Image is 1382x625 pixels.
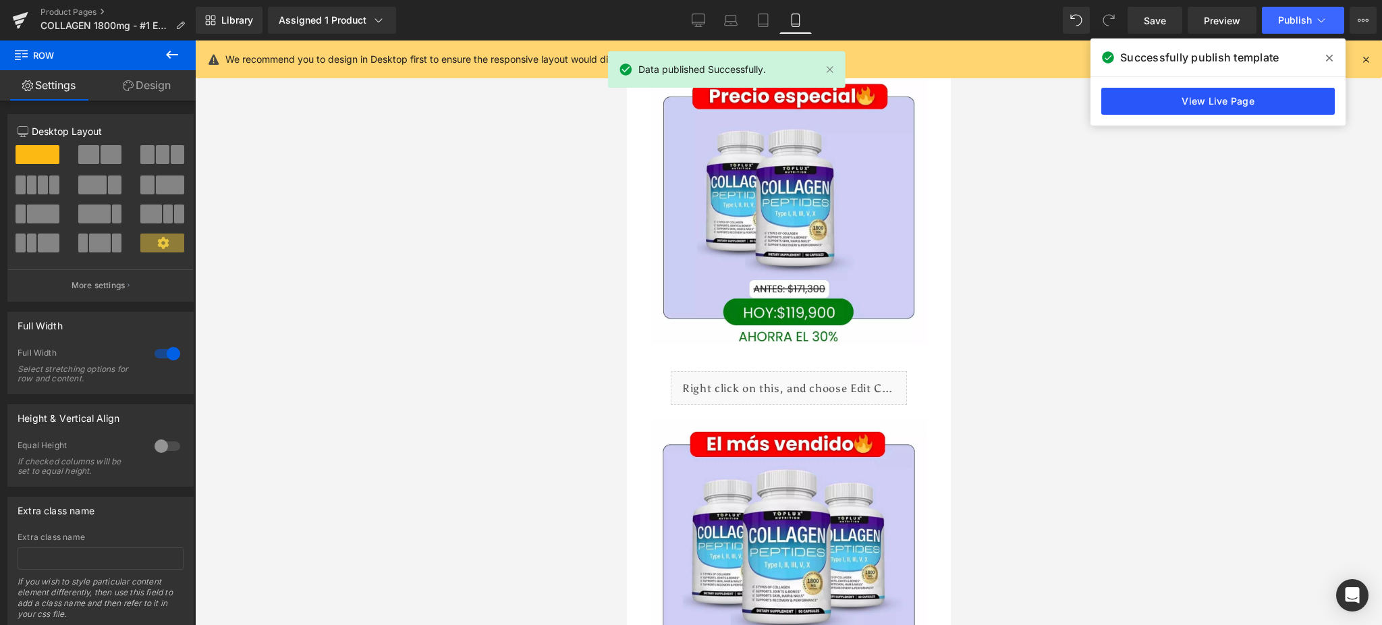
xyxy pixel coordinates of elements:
p: We recommend you to design in Desktop first to ensure the responsive layout would display correct... [225,52,843,67]
span: Save [1144,13,1166,28]
p: Desktop Layout [18,124,184,138]
div: Equal Height [18,440,141,454]
button: More settings [8,269,193,301]
div: Select stretching options for row and content. [18,364,139,383]
button: Redo [1095,7,1122,34]
button: More [1350,7,1377,34]
div: Height & Vertical Align [18,405,119,424]
div: Assigned 1 Product [279,13,385,27]
span: Preview [1204,13,1240,28]
a: Desktop [682,7,715,34]
span: Row [13,40,148,70]
a: Tablet [747,7,779,34]
span: Successfully publish template [1120,49,1279,65]
div: Extra class name [18,533,184,542]
p: More settings [72,279,126,292]
a: New Library [196,7,262,34]
div: Full Width [18,348,141,362]
span: Library [221,14,253,26]
a: Product Pages [40,7,196,18]
span: Data published Successfully. [638,62,766,77]
span: Publish [1278,15,1312,26]
div: If checked columns will be set to equal height. [18,457,139,476]
a: Laptop [715,7,747,34]
div: Extra class name [18,497,94,516]
a: Mobile [779,7,812,34]
span: COLLAGEN 1800mg - #1 EN TIKTOK [40,20,170,31]
a: View Live Page [1101,88,1335,115]
div: Open Intercom Messenger [1336,579,1369,612]
div: Full Width [18,312,63,331]
a: Preview [1188,7,1256,34]
button: Publish [1262,7,1344,34]
a: Design [98,70,196,101]
button: Undo [1063,7,1090,34]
